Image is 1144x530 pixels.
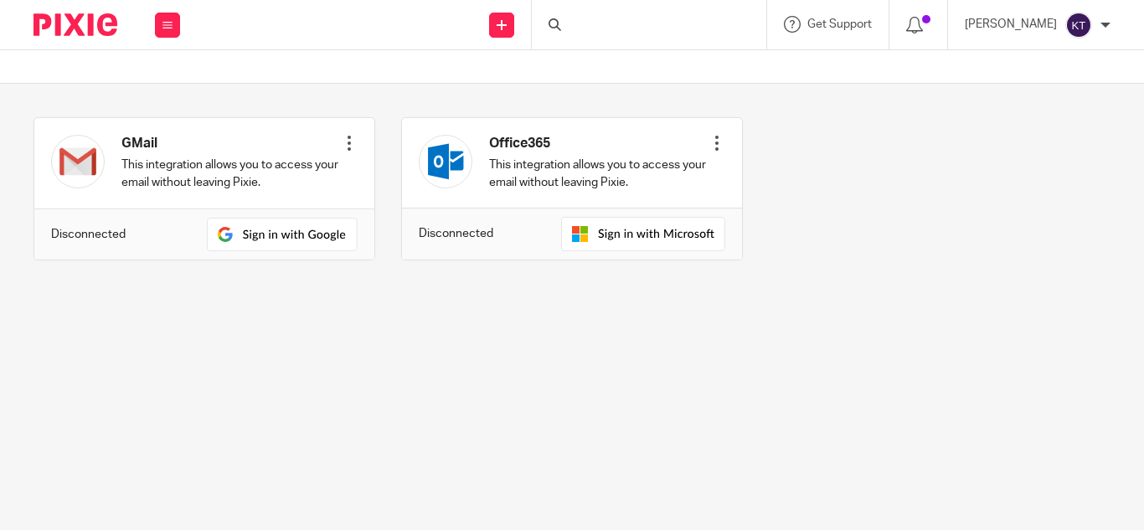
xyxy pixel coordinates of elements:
p: [PERSON_NAME] [965,16,1057,33]
h4: Office365 [489,135,709,152]
h4: GMail [121,135,341,152]
img: gmail.svg [51,135,105,188]
img: sign-in-with-gmail.svg [207,218,358,251]
span: Get Support [807,18,872,30]
img: outlook.svg [419,135,472,188]
p: This integration allows you to access your email without leaving Pixie. [121,157,341,191]
img: sign-in-with-outlook.svg [561,217,725,251]
img: Pixie [33,13,117,36]
p: Disconnected [51,226,126,243]
img: svg%3E [1065,12,1092,39]
p: This integration allows you to access your email without leaving Pixie. [489,157,709,191]
p: Disconnected [419,225,493,242]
